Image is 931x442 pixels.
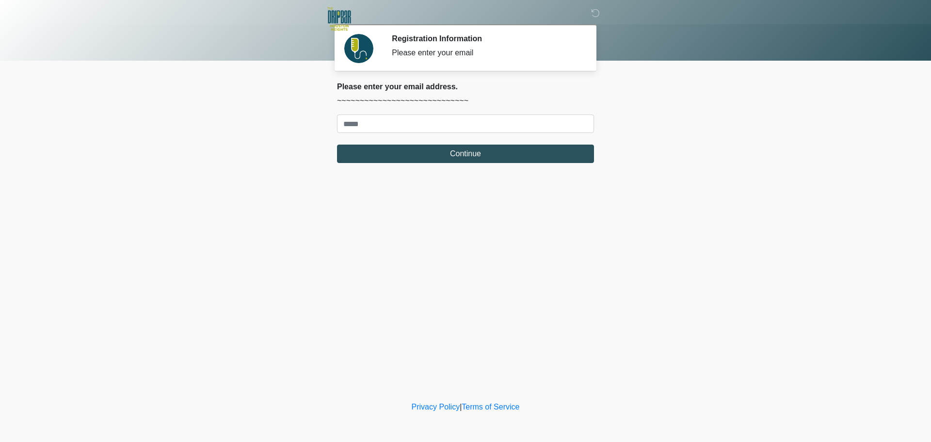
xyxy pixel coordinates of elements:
[344,34,373,63] img: Agent Avatar
[462,403,519,411] a: Terms of Service
[327,7,351,31] img: The DRIPBaR - Houston Heights Logo
[460,403,462,411] a: |
[392,47,579,59] div: Please enter your email
[337,82,594,91] h2: Please enter your email address.
[392,34,579,43] h2: Registration Information
[412,403,460,411] a: Privacy Policy
[337,145,594,163] button: Continue
[337,95,594,107] p: ~~~~~~~~~~~~~~~~~~~~~~~~~~~~~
